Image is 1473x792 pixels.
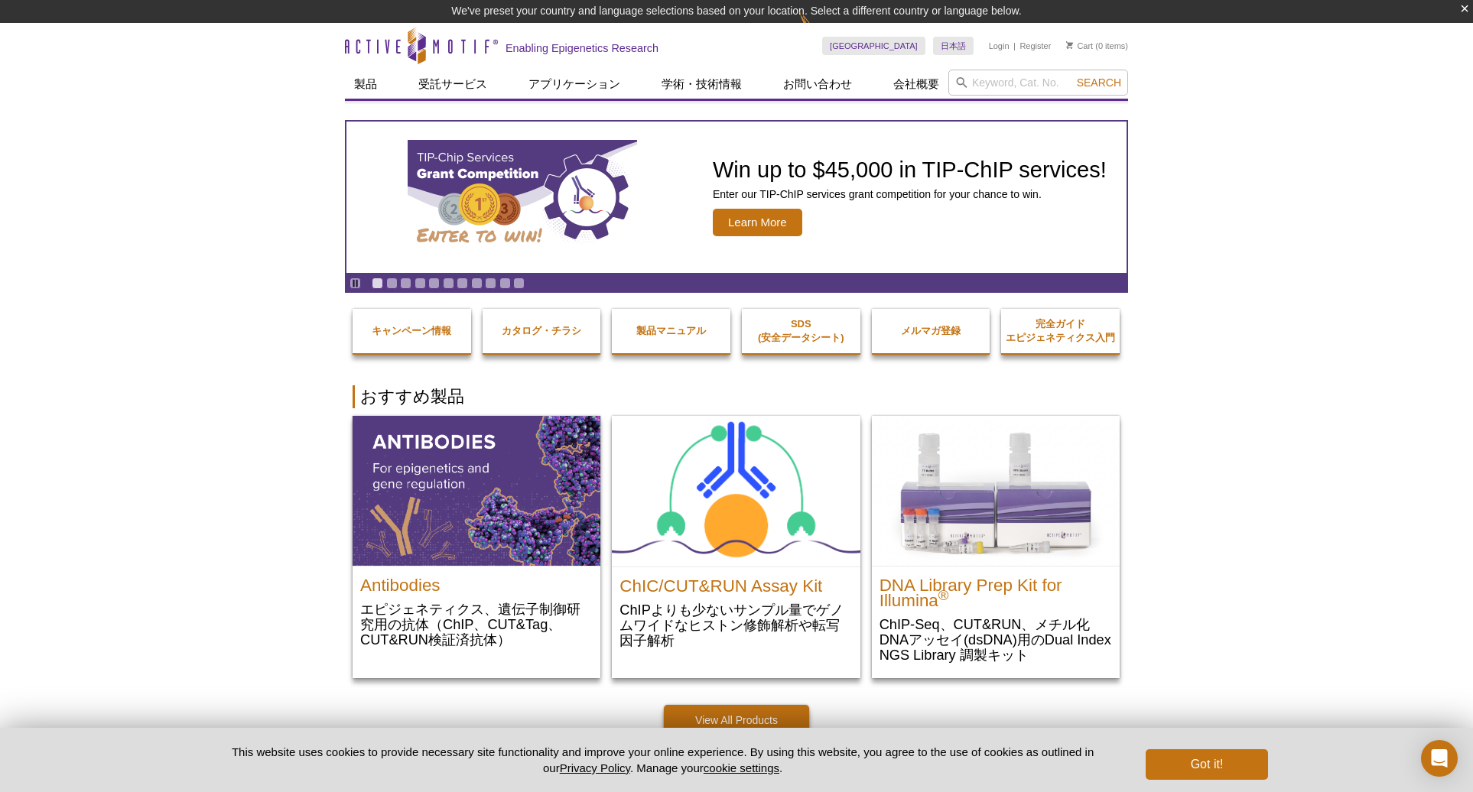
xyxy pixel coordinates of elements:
h2: Antibodies [360,570,593,593]
a: Privacy Policy [560,761,630,774]
a: 製品マニュアル [612,309,730,353]
a: 製品 [345,70,386,99]
h2: Win up to $45,000 in TIP-ChIP services! [713,158,1107,181]
div: Open Intercom Messenger [1421,740,1458,777]
h2: DNA Library Prep Kit for Illumina [880,570,1112,609]
a: Go to slide 9 [485,278,496,289]
a: お問い合わせ [774,70,861,99]
a: Go to slide 10 [499,278,511,289]
a: TIP-ChIP Services Grant Competition Win up to $45,000 in TIP-ChIP services! Enter our TIP-ChIP se... [346,122,1127,273]
p: ChIP-Seq、CUT&RUN、メチル化DNAアッセイ(dsDNA)用のDual Index NGS Library 調製キット [880,616,1112,663]
a: メルマガ登録 [872,309,990,353]
a: Go to slide 1 [372,278,383,289]
a: カタログ・チラシ [483,309,601,353]
li: (0 items) [1066,37,1128,55]
a: 学術・技術情報 [652,70,751,99]
strong: 製品マニュアル [636,325,706,336]
img: ChIC/CUT&RUN Assay Kit [612,416,860,566]
a: Register [1019,41,1051,51]
a: DNA Library Prep Kit for Illumina DNA Library Prep Kit for Illumina® ChIP-Seq、CUT&RUN、メチル化DNAアッセイ... [872,416,1120,678]
strong: キャンペーン情報 [372,325,451,336]
strong: 完全ガイド エピジェネティクス入門 [1006,318,1115,343]
p: エピジェネティクス、遺伝子制御研究用の抗体（ChIP、CUT&Tag、CUT&RUN検証済抗体） [360,601,593,648]
a: SDS(安全データシート) [742,302,860,360]
span: Search [1077,76,1121,89]
a: Cart [1066,41,1093,51]
a: アプリケーション [519,70,629,99]
button: cookie settings [704,761,779,774]
a: 日本語 [933,37,974,55]
img: All Antibodies [353,416,600,566]
p: Enter our TIP-ChIP services grant competition for your chance to win. [713,187,1107,201]
a: Go to slide 3 [400,278,411,289]
p: ChIPよりも少ないサンプル量でゲノムワイドなヒストン修飾解析や転写因子解析 [619,602,852,648]
img: Change Here [799,11,840,47]
a: Go to slide 2 [386,278,398,289]
input: Keyword, Cat. No. [948,70,1128,96]
img: TIP-ChIP Services Grant Competition [408,140,637,255]
a: 完全ガイドエピジェネティクス入門 [1001,302,1120,360]
a: Go to slide 11 [513,278,525,289]
p: This website uses cookies to provide necessary site functionality and improve your online experie... [205,744,1120,776]
a: Go to slide 5 [428,278,440,289]
a: Go to slide 4 [415,278,426,289]
button: Got it! [1146,749,1268,780]
img: DNA Library Prep Kit for Illumina [872,416,1120,566]
h2: おすすめ製品 [353,385,1120,408]
h2: Enabling Epigenetics Research [506,41,658,55]
a: Go to slide 7 [457,278,468,289]
h2: ChIC/CUT&RUN Assay Kit [619,571,852,594]
img: Your Cart [1066,41,1073,49]
a: View All Products [664,705,809,735]
button: Search [1072,76,1126,89]
span: Learn More [713,209,802,236]
a: Login [989,41,1010,51]
li: | [1013,37,1016,55]
a: Go to slide 8 [471,278,483,289]
a: ChIC/CUT&RUN Assay Kit ChIC/CUT&RUN Assay Kit ChIPよりも少ないサンプル量でゲノムワイドなヒストン修飾解析や転写因子解析 [612,416,860,664]
a: Go to slide 6 [443,278,454,289]
sup: ® [938,587,949,603]
strong: SDS (安全データシート) [758,318,844,343]
a: 会社概要 [884,70,948,99]
strong: カタログ・チラシ [502,325,581,336]
strong: メルマガ登録 [901,325,961,336]
a: 受託サービス [409,70,496,99]
a: All Antibodies Antibodies エピジェネティクス、遺伝子制御研究用の抗体（ChIP、CUT&Tag、CUT&RUN検証済抗体） [353,416,600,663]
a: Toggle autoplay [350,278,361,289]
a: キャンペーン情報 [353,309,471,353]
a: [GEOGRAPHIC_DATA] [822,37,925,55]
article: TIP-ChIP Services Grant Competition [346,122,1127,273]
